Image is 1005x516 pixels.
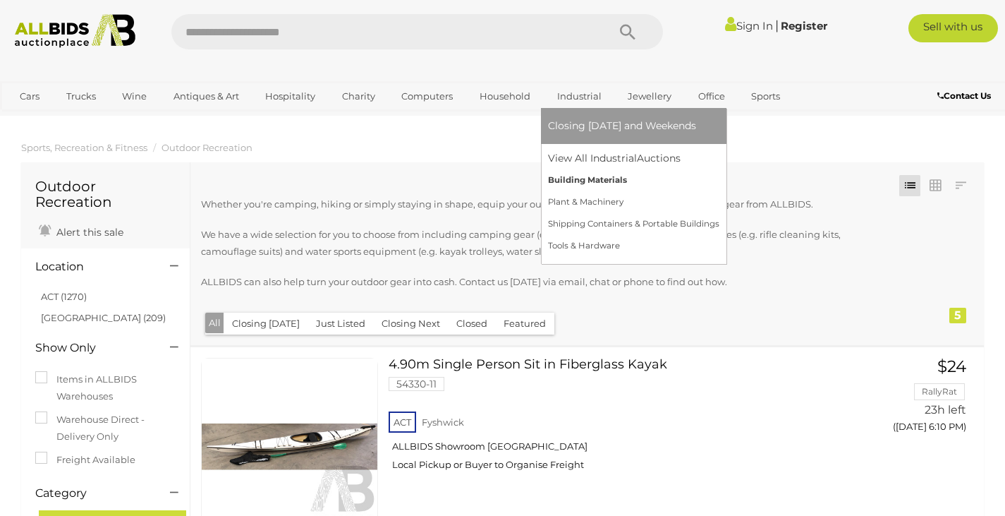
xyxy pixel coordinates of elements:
p: Whether you're camping, hiking or simply staying in shape, equip your outdoor recreation activiti... [201,196,899,212]
a: Sports [742,85,789,108]
a: Household [470,85,540,108]
a: Charity [333,85,384,108]
label: Items in ALLBIDS Warehouses [35,371,176,404]
a: Alert this sale [35,220,127,241]
img: Allbids.com.au [8,14,142,48]
a: Outdoor Recreation [162,142,252,153]
a: Antiques & Art [164,85,248,108]
label: Warehouse Direct - Delivery Only [35,412,176,445]
a: Hospitality [256,85,324,108]
button: All [205,313,224,333]
p: We have a wide selection for you to choose from including camping gear (e.g. tents, sleeping bags... [201,227,899,260]
a: [GEOGRAPHIC_DATA] (209) [41,312,166,323]
button: Just Listed [307,313,374,335]
button: Closing Next [373,313,449,335]
h4: Location [35,260,149,273]
span: $24 [937,356,966,376]
a: Sign In [725,19,773,32]
div: 5 [949,308,966,323]
a: Register [781,19,827,32]
h4: Category [35,487,149,500]
button: Closed [448,313,496,335]
b: Contact Us [937,90,991,101]
a: 4.90m Single Person Sit in Fiberglass Kayak 54330-11 ACT Fyshwick ALLBIDS Showroom [GEOGRAPHIC_DA... [399,358,841,481]
a: Contact Us [937,88,994,104]
p: ALLBIDS can also help turn your outdoor gear into cash. Contact us [DATE] via email, chat or phon... [201,274,899,290]
a: Jewellery [619,85,681,108]
a: [GEOGRAPHIC_DATA] [11,108,129,131]
h4: Show Only [35,342,149,354]
a: Computers [392,85,462,108]
a: Office [689,85,734,108]
a: Cars [11,85,49,108]
span: Alert this sale [53,226,123,239]
a: $24 RallyRat 23h left ([DATE] 6:10 PM) [863,358,970,440]
label: Freight Available [35,452,135,468]
a: Industrial [548,85,611,108]
a: ACT (1270) [41,291,87,302]
a: Sports, Recreation & Fitness [21,142,147,153]
h1: Outdoor Recreation [35,179,176,210]
a: Trucks [57,85,105,108]
button: Featured [495,313,554,335]
span: | [775,18,779,33]
a: Sell with us [908,14,999,42]
a: Wine [113,85,156,108]
button: Search [592,14,663,49]
button: Closing [DATE] [224,313,308,335]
